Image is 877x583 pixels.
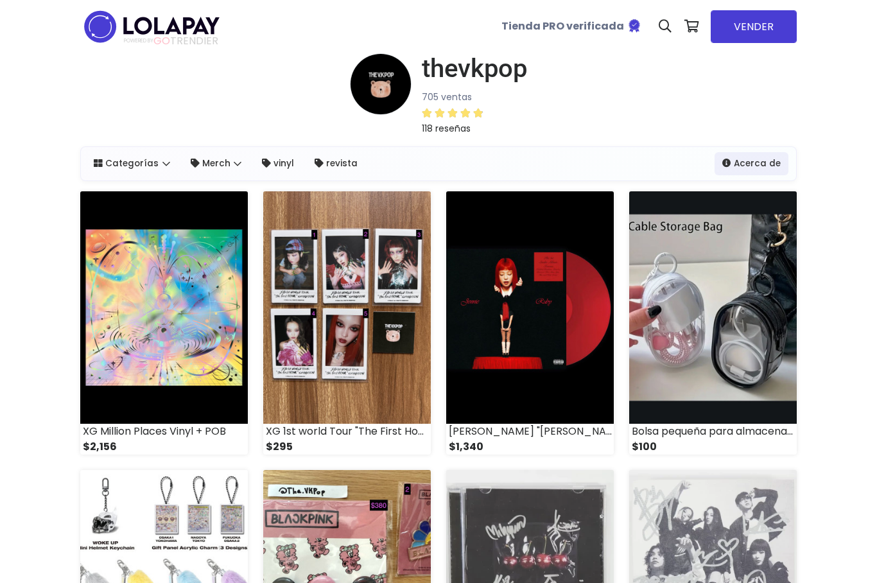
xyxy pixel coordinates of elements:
span: POWERED BY [124,37,153,44]
a: VENDER [711,10,797,43]
div: $100 [629,439,797,455]
a: Acerca de [715,152,788,175]
a: [PERSON_NAME] "[PERSON_NAME]" Vinyl Firmado $1,340 [446,191,614,455]
div: XG 1st world Tour "The First Howl" Exhibition Polaroid [263,424,431,439]
small: 118 reseñas [422,122,471,135]
div: $2,156 [80,439,248,455]
div: Bolsa pequeña para almacenamiento [629,424,797,439]
div: $1,340 [446,439,614,455]
div: $295 [263,439,431,455]
span: GO [153,33,170,48]
img: Tienda verificada [627,18,642,33]
a: revista [307,152,365,175]
small: 705 ventas [422,91,472,103]
div: XG Million Places Vinyl + POB [80,424,248,439]
img: logo [80,6,223,47]
img: small_1759545127762.jpeg [80,191,248,424]
span: TRENDIER [124,35,218,47]
a: XG 1st world Tour "The First Howl" Exhibition Polaroid $295 [263,191,431,455]
img: small_1757479454554.jpeg [446,191,614,424]
a: XG Million Places Vinyl + POB $2,156 [80,191,248,455]
div: 4.9 / 5 [422,105,483,121]
a: Categorías [86,152,178,175]
a: Merch [183,152,250,175]
a: Bolsa pequeña para almacenamiento $100 [629,191,797,455]
img: small_1759542746805.jpeg [263,191,431,424]
img: small.png [350,53,412,115]
a: thevkpop [412,53,527,84]
div: [PERSON_NAME] "[PERSON_NAME]" Vinyl Firmado [446,424,614,439]
img: small_1756354420179.jpeg [629,191,797,424]
a: vinyl [254,152,302,175]
b: Tienda PRO verificada [501,19,624,33]
h1: thevkpop [422,53,527,84]
a: 118 reseñas [422,105,527,136]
